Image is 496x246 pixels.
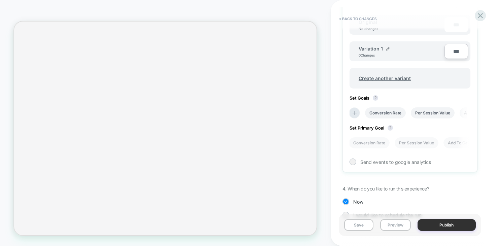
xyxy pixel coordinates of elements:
[388,125,393,131] button: ?
[443,137,485,148] li: Add To Cart Rate
[418,219,476,231] button: Publish
[349,137,390,148] li: Conversion Rate
[350,125,396,131] span: Set Primary Goal
[395,137,438,148] li: Per Session Value
[352,19,384,25] span: Original
[386,47,390,50] img: edit
[352,70,418,86] span: Create another variant
[380,219,411,231] button: Preview
[342,186,429,191] span: 4. When do you like to run this experience?
[359,53,379,57] div: 0 Changes
[365,107,406,118] li: Conversion Rate
[350,95,382,101] span: Set Goals
[344,219,373,231] button: Save
[336,13,380,24] button: < Back to changes
[373,95,378,101] button: ?
[411,107,455,118] li: Per Session Value
[353,212,422,218] span: I would like to schedule the run
[360,159,431,165] span: Send events to google analytics
[352,27,385,31] div: No changes
[353,199,363,205] span: Now
[359,46,383,51] span: Variation 1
